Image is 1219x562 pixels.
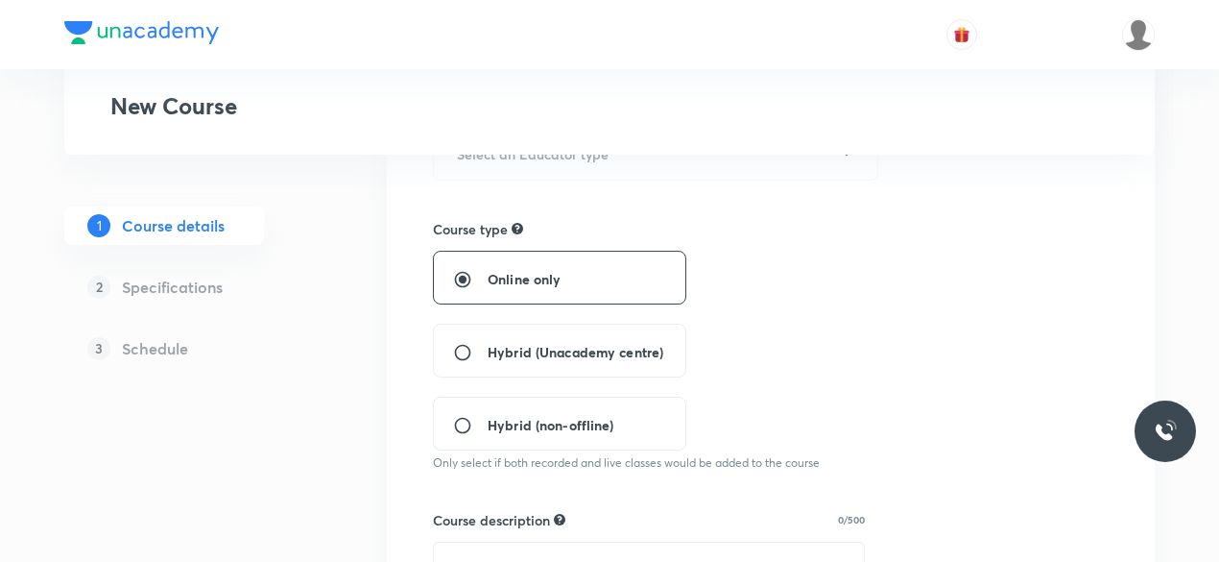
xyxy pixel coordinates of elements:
[433,454,946,472] p: Only select if both recorded and live classes would be added to the course
[946,19,977,50] button: avatar
[87,214,110,237] p: 1
[110,92,237,120] h3: New Course
[512,220,523,237] div: A hybrid course can have a mix of online and offline classes. These courses will have restricted ...
[838,515,865,525] p: 0/500
[554,511,565,528] div: Explain about your course, what you’ll be teaching, how it will help learners in their preparation.
[433,219,508,239] h6: Course type
[64,21,219,49] a: Company Logo
[122,276,223,299] h5: Specifications
[87,337,110,360] p: 3
[488,269,561,289] span: Online only
[64,21,219,44] img: Company Logo
[87,276,110,299] p: 2
[1154,420,1177,443] img: ttu
[122,214,225,237] h5: Course details
[122,337,188,360] h5: Schedule
[953,26,970,43] img: avatar
[1122,18,1155,51] img: Abarna karthikeyani
[433,510,550,530] h6: Course description
[488,415,614,435] span: Hybrid (non-offline)
[488,342,663,362] span: Hybrid (Unacademy centre)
